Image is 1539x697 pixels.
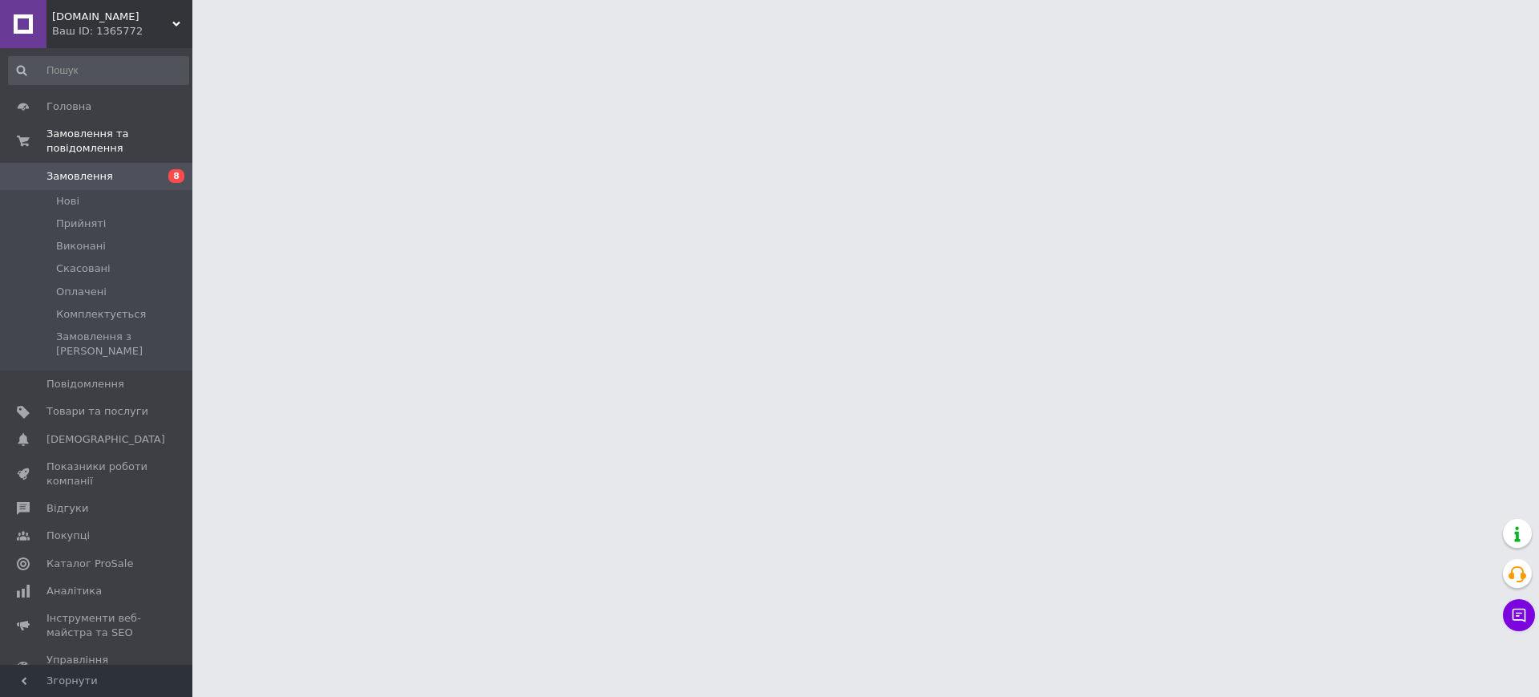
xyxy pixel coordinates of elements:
[46,501,88,516] span: Відгуки
[56,239,106,253] span: Виконані
[46,377,124,391] span: Повідомлення
[46,653,148,682] span: Управління сайтом
[52,24,192,38] div: Ваш ID: 1365772
[56,330,188,359] span: Замовлення з [PERSON_NAME]
[46,529,90,543] span: Покупці
[56,307,146,322] span: Комплектується
[46,460,148,488] span: Показники роботи компанії
[56,217,106,231] span: Прийняті
[168,169,184,183] span: 8
[46,404,148,419] span: Товари та послуги
[46,611,148,640] span: Інструменти веб-майстра та SEO
[56,194,79,209] span: Нові
[46,584,102,598] span: Аналітика
[8,56,189,85] input: Пошук
[56,285,107,299] span: Оплачені
[1503,599,1535,631] button: Чат з покупцем
[46,432,165,447] span: [DEMOGRAPHIC_DATA]
[46,169,113,184] span: Замовлення
[46,557,133,571] span: Каталог ProSale
[46,127,192,156] span: Замовлення та повідомлення
[56,261,111,276] span: Скасовані
[52,10,172,24] span: BestCover.com.ua
[46,99,91,114] span: Головна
